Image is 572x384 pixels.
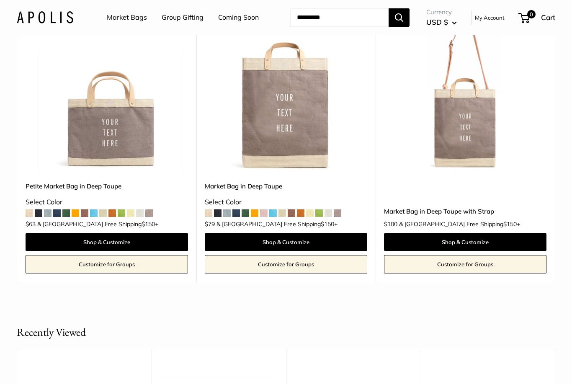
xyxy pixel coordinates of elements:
[426,18,448,26] span: USD $
[205,181,367,191] a: Market Bag in Deep Taupe
[384,10,546,173] a: Market Bag in Deep Taupe with StrapMarket Bag in Deep Taupe with Strap
[384,255,546,273] a: Customize for Groups
[26,255,188,273] a: Customize for Groups
[17,324,86,340] h2: Recently Viewed
[399,221,520,227] span: & [GEOGRAPHIC_DATA] Free Shipping +
[26,181,188,191] a: Petite Market Bag in Deep Taupe
[142,220,155,228] span: $150
[384,10,546,173] img: Market Bag in Deep Taupe with Strap
[205,220,215,228] span: $79
[218,11,259,24] a: Coming Soon
[527,10,536,18] span: 0
[26,196,188,209] div: Select Color
[216,221,338,227] span: & [GEOGRAPHIC_DATA] Free Shipping +
[321,220,334,228] span: $150
[26,10,188,173] img: Petite Market Bag in Deep Taupe
[384,206,546,216] a: Market Bag in Deep Taupe with Strap
[205,10,367,173] img: Market Bag in Deep Taupe
[475,13,505,23] a: My Account
[426,6,457,18] span: Currency
[389,8,410,27] button: Search
[541,13,555,22] span: Cart
[290,8,389,27] input: Search...
[26,10,188,173] a: Petite Market Bag in Deep TaupePetite Market Bag in Deep Taupe
[17,11,73,23] img: Apolis
[26,220,36,228] span: $63
[37,221,158,227] span: & [GEOGRAPHIC_DATA] Free Shipping +
[26,233,188,251] a: Shop & Customize
[205,233,367,251] a: Shop & Customize
[384,233,546,251] a: Shop & Customize
[162,11,204,24] a: Group Gifting
[384,220,397,228] span: $100
[519,11,555,24] a: 0 Cart
[205,255,367,273] a: Customize for Groups
[503,220,517,228] span: $150
[205,196,367,209] div: Select Color
[426,15,457,29] button: USD $
[205,10,367,173] a: Market Bag in Deep TaupeMarket Bag in Deep Taupe
[107,11,147,24] a: Market Bags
